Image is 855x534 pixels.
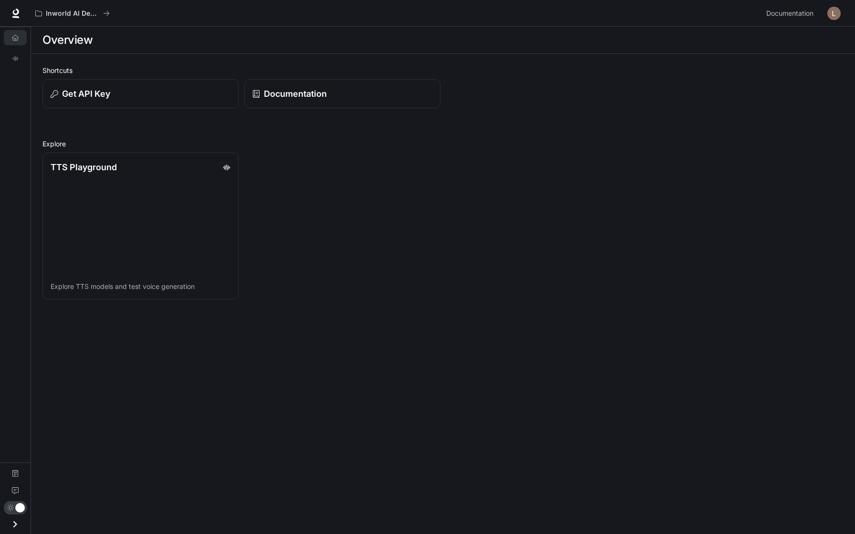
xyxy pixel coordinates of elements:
[15,502,25,513] span: Dark mode toggle
[42,31,93,50] h1: Overview
[264,87,327,100] p: Documentation
[31,4,114,23] button: All workspaces
[42,65,844,75] h2: Shortcuts
[4,51,27,66] a: TTS Playground
[762,4,821,23] a: Documentation
[51,161,117,174] p: TTS Playground
[42,153,239,299] a: TTS PlaygroundExplore TTS models and test voice generation
[824,4,844,23] button: User avatar
[4,30,27,45] a: Overview
[244,79,440,108] a: Documentation
[4,514,26,534] button: Open drawer
[51,282,230,291] p: Explore TTS models and test voice generation
[42,139,844,149] h2: Explore
[4,483,27,498] a: Feedback
[827,7,841,20] img: User avatar
[766,8,813,20] span: Documentation
[62,87,110,100] p: Get API Key
[4,466,27,481] a: Documentation
[42,79,239,108] button: Get API Key
[46,10,99,18] p: Inworld AI Demos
